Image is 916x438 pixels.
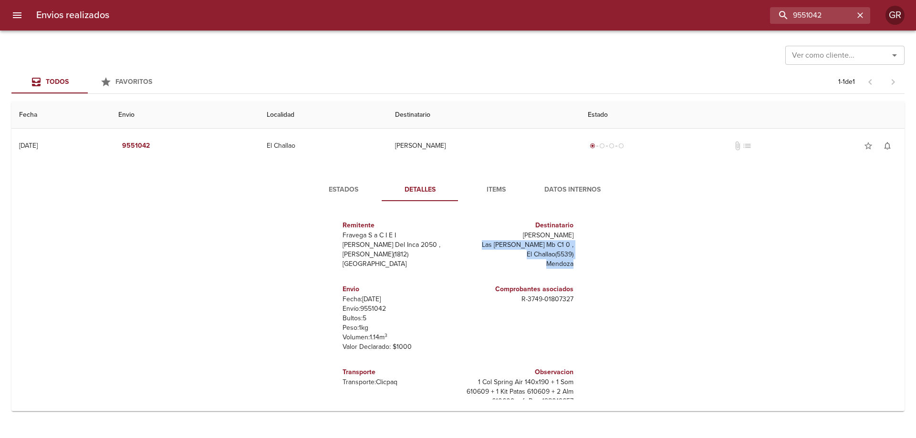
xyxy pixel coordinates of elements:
[885,6,905,25] div: Abrir información de usuario
[122,140,150,152] em: 9551042
[882,71,905,93] span: Pagina siguiente
[599,143,605,149] span: radio_button_unchecked
[859,77,882,86] span: Pagina anterior
[343,367,454,377] h6: Transporte
[462,220,573,231] h6: Destinatario
[885,6,905,25] div: GR
[259,102,388,129] th: Localidad
[343,240,454,250] p: [PERSON_NAME] Del Inca 2050 ,
[343,304,454,314] p: Envío: 9551042
[343,314,454,323] p: Bultos: 5
[343,250,454,259] p: [PERSON_NAME] ( 1812 )
[387,102,580,129] th: Destinatario
[742,141,752,151] span: No tiene pedido asociado
[311,184,376,196] span: Estados
[305,178,611,201] div: Tabs detalle de guia
[19,142,38,150] div: [DATE]
[343,259,454,269] p: [GEOGRAPHIC_DATA]
[46,78,69,86] span: Todos
[343,323,454,333] p: Peso: 1 kg
[385,332,387,338] sup: 3
[343,295,454,304] p: Fecha: [DATE]
[11,71,164,93] div: Tabs Envios
[111,102,259,129] th: Envio
[462,295,573,304] p: R - 3749 - 01807327
[733,141,742,151] span: No tiene documentos adjuntos
[770,7,854,24] input: buscar
[580,102,905,129] th: Estado
[343,342,454,352] p: Valor Declarado: $ 1000
[11,102,905,411] table: Tabla de envíos del cliente
[618,143,624,149] span: radio_button_unchecked
[259,129,388,163] td: El Challao
[343,231,454,240] p: Fravega S a C I E I
[540,184,605,196] span: Datos Internos
[6,4,29,27] button: menu
[343,333,454,342] p: Volumen: 1.14 m
[462,367,573,377] h6: Observacion
[883,141,892,151] span: notifications_none
[888,49,901,62] button: Abrir
[462,250,573,259] p: El Challao ( 5539 )
[462,284,573,295] h6: Comprobantes asociados
[387,184,452,196] span: Detalles
[118,137,154,155] button: 9551042
[590,143,595,149] span: radio_button_checked
[464,184,529,196] span: Items
[115,78,152,86] span: Favoritos
[343,377,454,387] p: Transporte: Clicpaq
[462,231,573,240] p: [PERSON_NAME]
[588,141,626,151] div: Generado
[387,129,580,163] td: [PERSON_NAME]
[462,259,573,269] p: Mendoza
[609,143,614,149] span: radio_button_unchecked
[864,141,873,151] span: star_border
[878,136,897,155] button: Activar notificaciones
[36,8,109,23] h6: Envios realizados
[462,377,573,406] p: 1 Col Spring Air 140x190 + 1 Som 610609 + 1 Kit Patas 610609 + 2 Alm 610609 ref.: Res-128019657
[343,220,454,231] h6: Remitente
[462,240,573,250] p: Las [PERSON_NAME] Mb C1 0 ,
[859,136,878,155] button: Agregar a favoritos
[343,284,454,295] h6: Envio
[838,77,855,87] p: 1 - 1 de 1
[11,102,111,129] th: Fecha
